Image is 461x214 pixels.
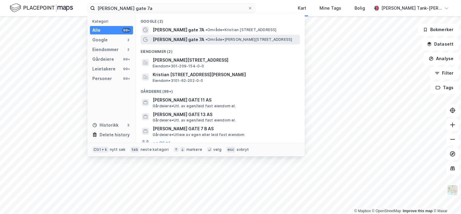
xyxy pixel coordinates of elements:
span: [PERSON_NAME] gate 7A [153,26,204,34]
div: Bolig [354,5,365,12]
div: Kategori [92,19,133,24]
a: Mapbox [354,209,371,213]
a: Improve this map [403,209,433,213]
div: Eiendommer (2) [136,44,305,55]
div: Kart [298,5,306,12]
img: Z [447,184,458,196]
img: logo.f888ab2527a4732fd821a326f86c7f29.svg [10,3,73,13]
div: Gårdeiere (99+) [136,84,305,95]
button: Filter [430,67,459,79]
span: Område • Kristian [STREET_ADDRESS] [205,28,277,32]
div: markere [186,147,202,152]
div: avbryt [237,147,249,152]
span: • [205,28,207,32]
button: Tags [431,82,459,94]
div: Leietakere [92,65,116,73]
button: Datasett [422,38,459,50]
span: Gårdeiere • Utl. av egen/leid fast eiendom el. [153,118,236,123]
span: Gårdeiere • Utleie av egen eller leid fast eiendom [153,132,245,137]
div: 99+ [122,28,131,33]
div: neste kategori [141,147,169,152]
div: Alle [92,27,100,34]
input: Søk på adresse, matrikkel, gårdeiere, leietakere eller personer [95,4,248,13]
span: [PERSON_NAME] GATE 13 AS [153,111,297,118]
button: Analyse [424,53,459,65]
a: OpenStreetMap [372,209,401,213]
div: esc [226,147,236,153]
button: og 96 til [153,140,170,147]
span: Kristian [STREET_ADDRESS][PERSON_NAME] [153,71,297,78]
div: Google [92,36,108,44]
span: Eiendom • 3101-62-202-0-0 [153,78,203,83]
div: Google (2) [136,14,305,25]
div: velg [213,147,221,152]
span: Gårdeiere • Utl. av egen/leid fast eiendom el. [153,104,236,109]
button: Bokmerker [418,24,459,36]
span: [PERSON_NAME] gate 7A [153,36,204,43]
div: Personer [92,75,112,82]
div: Historikk [92,122,119,129]
span: [PERSON_NAME] GATE 7 B AS [153,125,297,132]
span: Eiendom • 301-209-154-0-0 [153,64,204,69]
span: Område • [PERSON_NAME][STREET_ADDRESS] [205,37,292,42]
iframe: Chat Widget [431,185,461,214]
div: tab [130,147,139,153]
span: [PERSON_NAME] GATE 11 AS [153,96,297,104]
div: Delete history [100,131,130,138]
div: 99+ [122,57,131,62]
div: 99+ [122,76,131,81]
div: Gårdeiere [92,56,114,63]
div: Kontrollprogram for chat [431,185,461,214]
div: [PERSON_NAME] Tank-[PERSON_NAME] [381,5,442,12]
div: nytt søk [110,147,126,152]
span: • [205,37,207,42]
span: [PERSON_NAME][STREET_ADDRESS] [153,57,297,64]
div: 2 [126,37,131,42]
div: 2 [126,47,131,52]
div: Mine Tags [320,5,341,12]
div: 99+ [122,66,131,71]
div: Eiendommer [92,46,119,53]
div: 3 [126,123,131,128]
div: Ctrl + k [92,147,109,153]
